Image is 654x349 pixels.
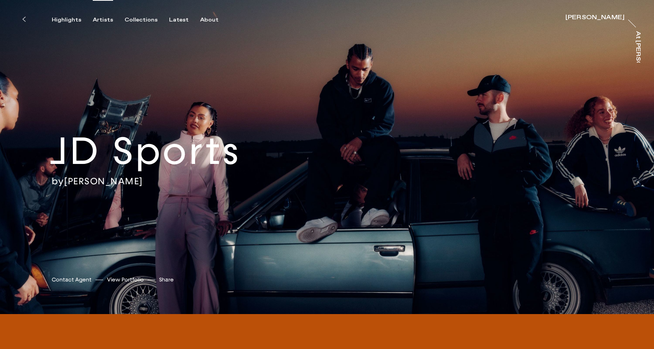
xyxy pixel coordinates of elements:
div: Highlights [52,17,81,23]
button: Latest [169,17,200,23]
div: Collections [125,17,158,23]
a: [PERSON_NAME] [64,175,143,187]
a: View Portfolio [107,276,144,284]
span: by [52,175,64,187]
a: Contact Agent [52,276,92,284]
div: Latest [169,17,189,23]
button: Share [159,275,174,285]
div: Artists [93,17,113,23]
button: Highlights [52,17,93,23]
a: At [PERSON_NAME] [633,31,641,63]
button: Artists [93,17,125,23]
div: About [200,17,219,23]
div: At [PERSON_NAME] [635,31,641,100]
h2: JD Sports [49,127,292,175]
a: [PERSON_NAME] [565,15,624,22]
button: Collections [125,17,169,23]
button: About [200,17,230,23]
